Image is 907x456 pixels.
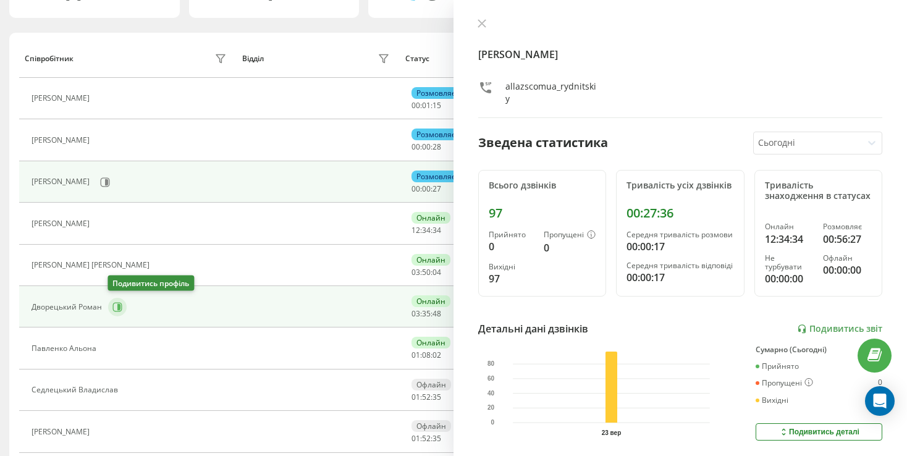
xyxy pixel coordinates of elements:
div: 00:56:27 [823,232,872,247]
span: 27 [432,184,441,194]
div: Відділ [242,54,264,63]
div: : : [411,268,441,277]
div: Розмовляє [411,129,460,140]
span: 50 [422,267,431,277]
div: : : [411,434,441,443]
span: 35 [422,308,431,319]
span: 28 [432,141,441,152]
div: : : [411,393,441,402]
div: Розмовляє [823,222,872,231]
div: Офлайн [411,420,451,432]
div: 00:00:00 [765,271,814,286]
span: 00 [422,141,431,152]
div: Розмовляє [411,171,460,182]
div: Не турбувати [765,254,814,272]
span: 08 [422,350,431,360]
div: Сумарно (Сьогодні) [756,345,882,354]
span: 01 [411,392,420,402]
div: Пропущені [756,378,813,388]
div: Онлайн [411,212,450,224]
div: Офлайн [411,379,451,391]
div: 00:27:36 [626,206,733,221]
button: Подивитись деталі [756,423,882,441]
span: 00 [411,100,420,111]
div: Прийнято [756,362,799,371]
div: Детальні дані дзвінків [478,321,588,336]
div: Подивитись профіль [108,276,194,291]
div: Статус [405,54,429,63]
a: Подивитись звіт [797,324,882,334]
span: 34 [432,225,441,235]
div: 00:00:17 [626,270,733,285]
div: Вихідні [489,263,534,271]
div: : : [411,101,441,110]
div: Середня тривалість відповіді [626,261,733,270]
div: 00:00:00 [823,263,872,277]
div: Онлайн [411,337,450,348]
div: [PERSON_NAME] [32,219,93,228]
div: Всього дзвінків [489,180,596,191]
text: 80 [487,361,495,368]
span: 02 [432,350,441,360]
span: 12 [411,225,420,235]
span: 15 [432,100,441,111]
span: 01 [411,350,420,360]
div: Тривалість знаходження в статусах [765,180,872,201]
span: 04 [432,267,441,277]
div: 12:34:34 [765,232,814,247]
span: 01 [422,100,431,111]
div: Вихідні [756,396,788,405]
span: 35 [432,433,441,444]
div: allazscomua_rydnitskiy [505,80,596,105]
div: Середня тривалість розмови [626,230,733,239]
div: [PERSON_NAME] [32,177,93,186]
div: Онлайн [411,254,450,266]
div: Співробітник [25,54,74,63]
div: [PERSON_NAME] [32,428,93,436]
span: 01 [411,433,420,444]
div: [PERSON_NAME] [PERSON_NAME] [32,261,153,269]
div: Дворецький Роман [32,303,105,311]
div: 00:00:17 [626,239,733,254]
div: Онлайн [411,295,450,307]
div: Пропущені [544,230,596,240]
text: 23 вер [602,429,622,436]
div: Онлайн [765,222,814,231]
div: Прийнято [489,230,534,239]
div: Зведена статистика [478,133,608,152]
span: 52 [422,433,431,444]
div: Open Intercom Messenger [865,386,895,416]
div: 0 [878,378,882,388]
span: 34 [422,225,431,235]
div: [PERSON_NAME] [32,94,93,103]
div: 0 [489,239,534,254]
text: 40 [487,390,495,397]
span: 52 [422,392,431,402]
div: : : [411,310,441,318]
div: 97 [489,271,534,286]
div: Офлайн [823,254,872,263]
div: Седлецький Владислав [32,386,121,394]
div: Павленко Альона [32,344,99,353]
text: 60 [487,375,495,382]
div: : : [411,351,441,360]
span: 00 [411,141,420,152]
div: Розмовляє [411,87,460,99]
span: 00 [411,184,420,194]
div: [PERSON_NAME] [32,136,93,145]
h4: [PERSON_NAME] [478,47,882,62]
div: 97 [489,206,596,221]
div: Подивитись деталі [778,427,859,437]
span: 48 [432,308,441,319]
span: 03 [411,267,420,277]
div: Тривалість усіх дзвінків [626,180,733,191]
div: 0 [544,240,596,255]
span: 03 [411,308,420,319]
text: 0 [491,420,495,426]
div: : : [411,226,441,235]
div: : : [411,185,441,193]
div: : : [411,143,441,151]
span: 00 [422,184,431,194]
span: 35 [432,392,441,402]
text: 20 [487,405,495,412]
